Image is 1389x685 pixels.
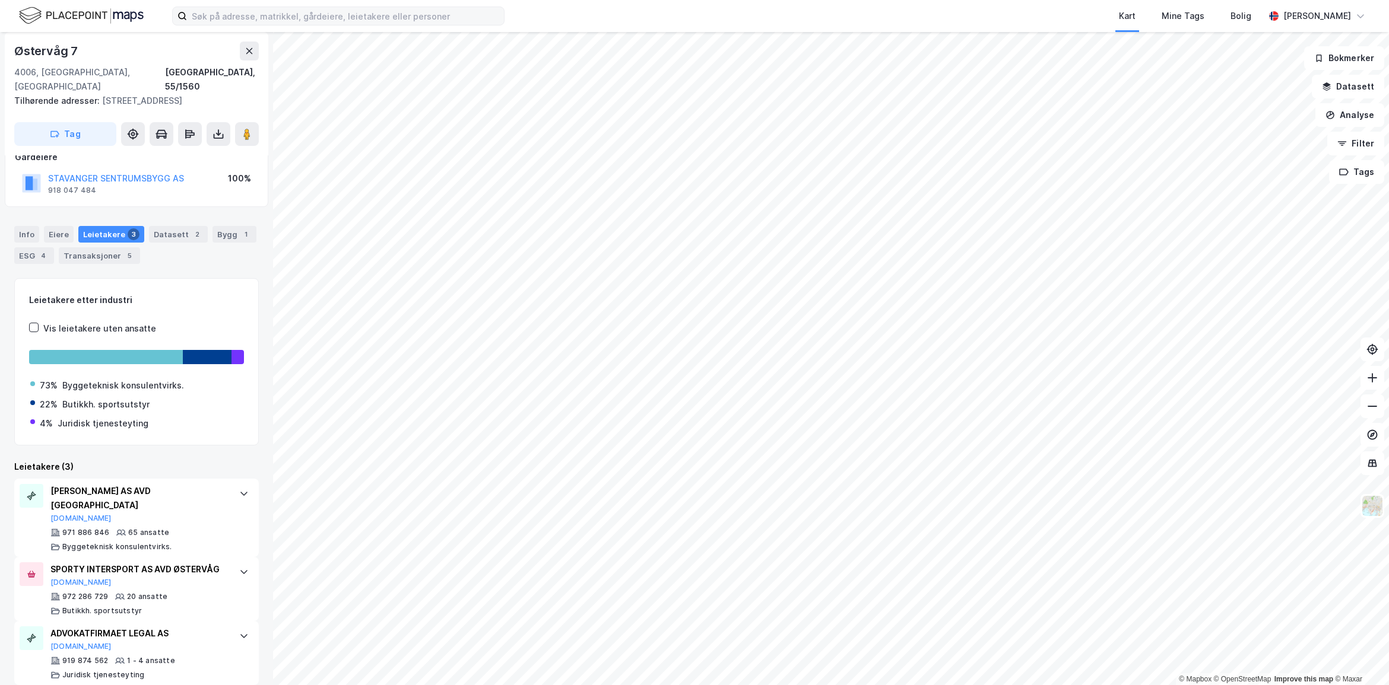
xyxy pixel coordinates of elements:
[228,171,251,186] div: 100%
[62,528,109,537] div: 971 886 846
[1330,628,1389,685] iframe: Chat Widget
[14,65,165,94] div: 4006, [GEOGRAPHIC_DATA], [GEOGRAPHIC_DATA]
[127,592,167,601] div: 20 ansatte
[1327,132,1384,155] button: Filter
[14,94,249,108] div: [STREET_ADDRESS]
[43,321,156,336] div: Vis leietakere uten ansatte
[127,656,175,665] div: 1 - 4 ansatte
[128,528,169,537] div: 65 ansatte
[50,626,227,641] div: ADVOKATFIRMAET LEGAL AS
[1231,9,1251,23] div: Bolig
[187,7,504,25] input: Søk på adresse, matrikkel, gårdeiere, leietakere eller personer
[240,228,252,240] div: 1
[1329,160,1384,184] button: Tags
[37,250,49,262] div: 4
[62,670,144,680] div: Juridisk tjenesteyting
[50,642,112,651] button: [DOMAIN_NAME]
[59,247,140,264] div: Transaksjoner
[40,378,58,393] div: 73%
[62,592,108,601] div: 972 286 729
[1179,675,1212,683] a: Mapbox
[50,514,112,523] button: [DOMAIN_NAME]
[165,65,259,94] div: [GEOGRAPHIC_DATA], 55/1560
[62,606,142,616] div: Butikkh. sportsutstyr
[14,95,102,106] span: Tilhørende adresser:
[123,250,135,262] div: 5
[1304,46,1384,70] button: Bokmerker
[213,226,256,243] div: Bygg
[1312,75,1384,98] button: Datasett
[191,228,203,240] div: 2
[62,397,150,412] div: Butikkh. sportsutstyr
[1330,628,1389,685] div: Kontrollprogram for chat
[62,656,108,665] div: 919 874 562
[1119,9,1136,23] div: Kart
[14,42,80,60] div: Østervåg 7
[1361,495,1384,517] img: Z
[62,378,184,393] div: Byggeteknisk konsulentvirks.
[14,226,39,243] div: Info
[78,226,144,243] div: Leietakere
[58,416,148,431] div: Juridisk tjenesteyting
[15,150,258,164] div: Gårdeiere
[149,226,208,243] div: Datasett
[14,247,54,264] div: ESG
[1283,9,1351,23] div: [PERSON_NAME]
[14,460,259,474] div: Leietakere (3)
[1315,103,1384,127] button: Analyse
[62,542,172,552] div: Byggeteknisk konsulentvirks.
[19,5,144,26] img: logo.f888ab2527a4732fd821a326f86c7f29.svg
[40,416,53,431] div: 4%
[50,562,227,576] div: SPORTY INTERSPORT AS AVD ØSTERVÅG
[1214,675,1271,683] a: OpenStreetMap
[29,293,244,307] div: Leietakere etter industri
[40,397,58,412] div: 22%
[50,578,112,587] button: [DOMAIN_NAME]
[50,484,227,512] div: [PERSON_NAME] AS AVD [GEOGRAPHIC_DATA]
[128,228,139,240] div: 3
[44,226,74,243] div: Eiere
[1274,675,1333,683] a: Improve this map
[48,186,96,195] div: 918 047 484
[1162,9,1204,23] div: Mine Tags
[14,122,116,146] button: Tag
